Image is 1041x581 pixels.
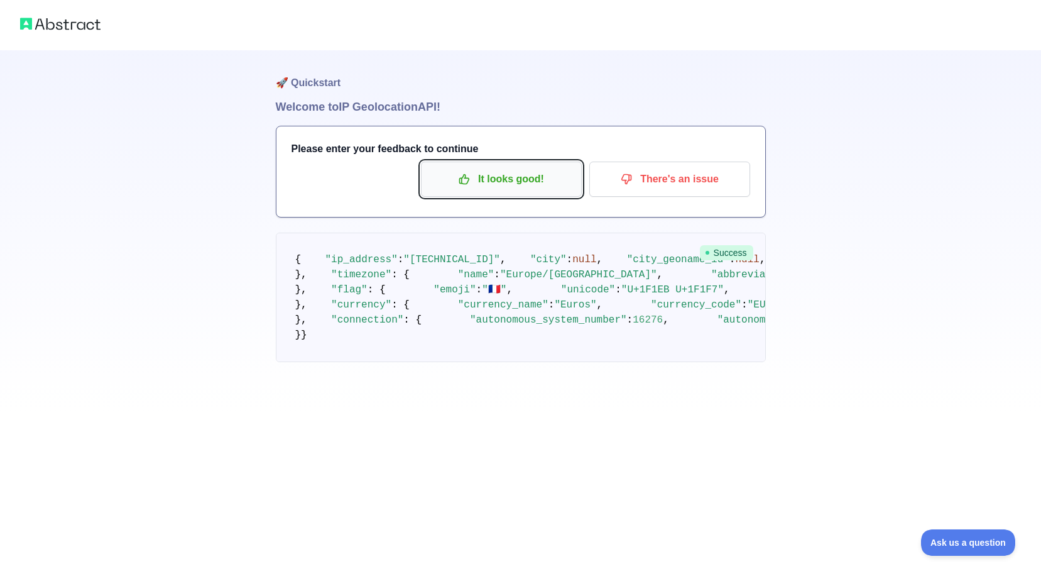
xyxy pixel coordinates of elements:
span: 16276 [633,314,663,326]
button: It looks good! [421,162,582,197]
span: "timezone" [331,269,391,280]
span: "[TECHNICAL_ID]" [403,254,500,265]
span: { [295,254,302,265]
span: : [548,299,555,311]
span: "currency" [331,299,391,311]
span: , [597,254,603,265]
button: There's an issue [589,162,750,197]
span: : [494,269,500,280]
span: "currency_name" [458,299,548,311]
span: "city_geoname_id" [627,254,729,265]
span: , [657,269,663,280]
span: , [663,314,669,326]
span: null [572,254,596,265]
span: "unicode" [561,284,615,296]
span: , [506,284,513,296]
span: "name" [458,269,494,280]
h1: Welcome to IP Geolocation API! [276,98,766,116]
span: "flag" [331,284,368,296]
span: "U+1F1EB U+1F1F7" [621,284,724,296]
span: : { [403,314,422,326]
p: It looks good! [430,169,572,190]
p: There's an issue [599,169,741,190]
span: , [760,254,766,265]
span: "ip_address" [325,254,398,265]
span: , [597,299,603,311]
span: "autonomous_system_organization" [717,314,910,326]
span: : [741,299,748,311]
span: "autonomous_system_number" [470,314,627,326]
h3: Please enter your feedback to continue [292,141,750,157]
span: , [724,284,730,296]
span: : [567,254,573,265]
span: "connection" [331,314,403,326]
span: "abbreviation" [711,269,795,280]
span: : [398,254,404,265]
span: : { [368,284,386,296]
span: : { [391,299,410,311]
span: Success [700,245,753,260]
span: : { [391,269,410,280]
span: : [615,284,621,296]
span: : [476,284,482,296]
img: Abstract logo [20,15,101,33]
span: "city" [530,254,567,265]
h1: 🚀 Quickstart [276,50,766,98]
span: : [627,314,633,326]
span: "emoji" [433,284,476,296]
span: "Euros" [554,299,596,311]
span: , [500,254,506,265]
span: "🇫🇷" [482,284,506,296]
iframe: Toggle Customer Support [921,529,1016,556]
span: "Europe/[GEOGRAPHIC_DATA]" [500,269,657,280]
span: "EUR" [748,299,778,311]
span: "currency_code" [651,299,741,311]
